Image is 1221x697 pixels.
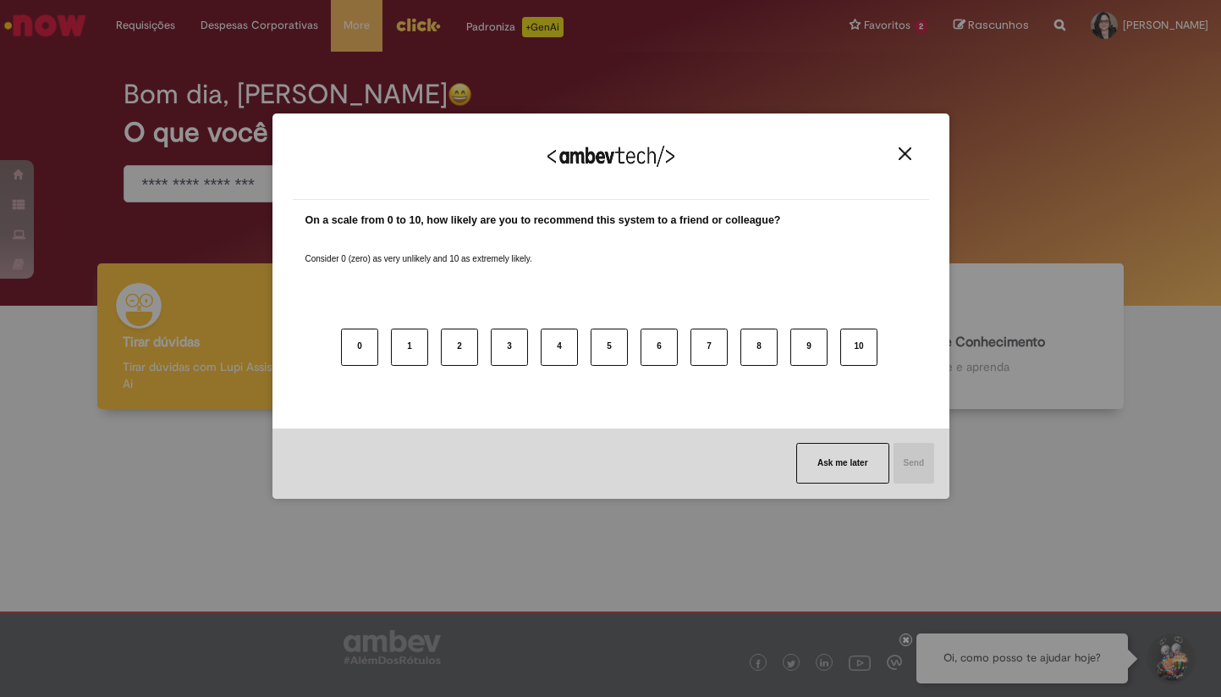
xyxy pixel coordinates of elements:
label: Consider 0 (zero) as very unlikely and 10 as extremely likely. [305,233,532,265]
button: 7 [690,329,728,366]
button: 5 [591,329,628,366]
button: 2 [441,329,478,366]
img: Close [899,147,911,160]
button: 10 [840,329,877,366]
button: 1 [391,329,428,366]
label: On a scale from 0 to 10, how likely are you to recommend this system to a friend or colleague? [305,213,781,229]
button: 4 [541,329,578,366]
button: 8 [740,329,778,366]
button: Ask me later [796,443,888,484]
button: Close [894,147,916,161]
button: 6 [641,329,678,366]
img: Logo Ambevtech [547,146,674,167]
button: 3 [491,329,528,366]
button: 9 [790,329,828,366]
button: 0 [341,329,378,366]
